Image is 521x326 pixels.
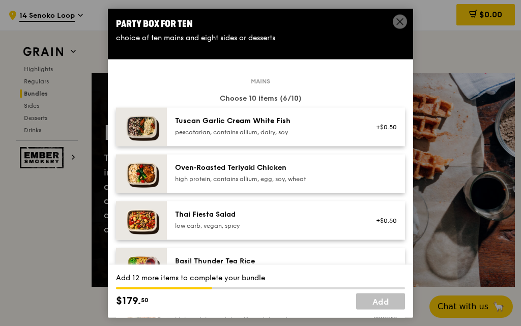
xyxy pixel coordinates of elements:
div: Party Box for Ten [116,16,405,31]
div: pescatarian, contains allium, dairy, soy [175,128,358,136]
img: daily_normal_Oven-Roasted_Teriyaki_Chicken__Horizontal_.jpg [116,154,167,193]
a: Add [356,293,405,310]
div: Oven‑Roasted Teriyaki Chicken [175,162,358,172]
div: Add 12 more items to complete your bundle [116,273,405,283]
div: high protein, contains allium, egg, soy, wheat [175,174,358,183]
div: Basil Thunder Tea Rice [175,256,358,266]
img: daily_normal_HORZ-Basil-Thunder-Tea-Rice.jpg [116,248,167,286]
span: Mains [247,77,274,85]
div: Choose 10 items (6/10) [116,93,405,103]
div: choice of ten mains and eight sides or desserts [116,33,405,43]
span: 50 [141,296,149,304]
span: $179. [116,293,141,309]
div: low carb, vegan, spicy [175,221,358,229]
div: +$0.50 [370,123,397,131]
div: +$0.50 [370,216,397,224]
img: daily_normal_Thai_Fiesta_Salad__Horizontal_.jpg [116,201,167,240]
div: Tuscan Garlic Cream White Fish [175,115,358,126]
div: Thai Fiesta Salad [175,209,358,219]
img: daily_normal_Tuscan_Garlic_Cream_White_Fish__Horizontal_.jpg [116,107,167,146]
